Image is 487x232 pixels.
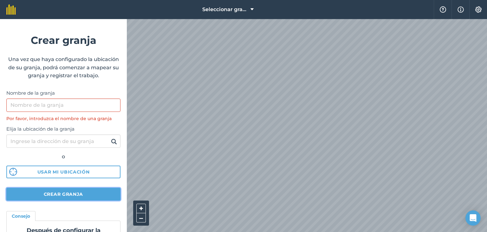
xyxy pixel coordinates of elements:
[458,6,464,13] img: svg+xml;base64,PHN2ZyB4bWxucz0iaHR0cDovL3d3dy53My5vcmcvMjAwMC9zdmciIHdpZHRoPSIxNyIgaGVpZ2h0PSIxNy...
[136,204,146,213] button: +
[6,90,55,96] font: Nombre de la granja
[465,210,481,226] div: Abrir Intercom Messenger
[439,6,447,13] img: Un icono de signo de interrogación
[6,166,120,178] button: Usar mi ubicación
[37,169,90,175] font: Usar mi ubicación
[6,134,120,148] input: Ingrese la dirección de su granja
[31,34,96,46] font: Crear granja
[139,204,143,213] font: +
[475,6,482,13] img: Un icono de engranaje
[111,138,117,145] img: svg+xml;base64,PHN2ZyB4bWxucz0iaHR0cDovL3d3dy53My5vcmcvMjAwMC9zdmciIHdpZHRoPSIxOSIgaGVpZ2h0PSIyNC...
[6,126,75,132] font: Elija la ubicación de la granja
[139,213,143,222] font: –
[44,191,83,197] font: Crear granja
[12,213,30,219] font: Consejo
[136,213,146,222] button: –
[6,4,16,15] img: Logotipo de fieldmargin
[6,99,120,112] input: Nombre de la granja
[6,116,112,121] font: Por favor, introduzca el nombre de una granja
[9,168,17,176] img: svg%3e
[202,6,251,12] font: Seleccionar granja
[62,154,65,160] font: o
[6,188,120,201] button: Crear granja
[8,56,119,78] font: Una vez que haya configurado la ubicación de su granja, podrá comenzar a mapear su granja y regis...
